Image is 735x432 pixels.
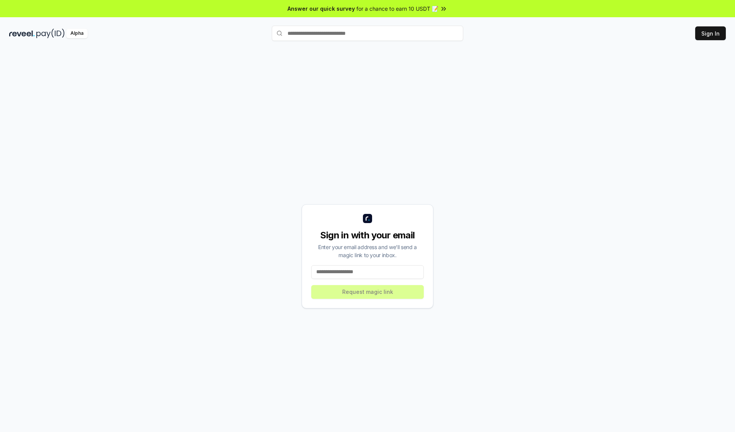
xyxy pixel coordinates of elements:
div: Alpha [66,29,88,38]
div: Enter your email address and we’ll send a magic link to your inbox. [311,243,424,259]
img: reveel_dark [9,29,35,38]
button: Sign In [695,26,726,40]
span: for a chance to earn 10 USDT 📝 [356,5,438,13]
img: pay_id [36,29,65,38]
img: logo_small [363,214,372,223]
span: Answer our quick survey [287,5,355,13]
div: Sign in with your email [311,229,424,241]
